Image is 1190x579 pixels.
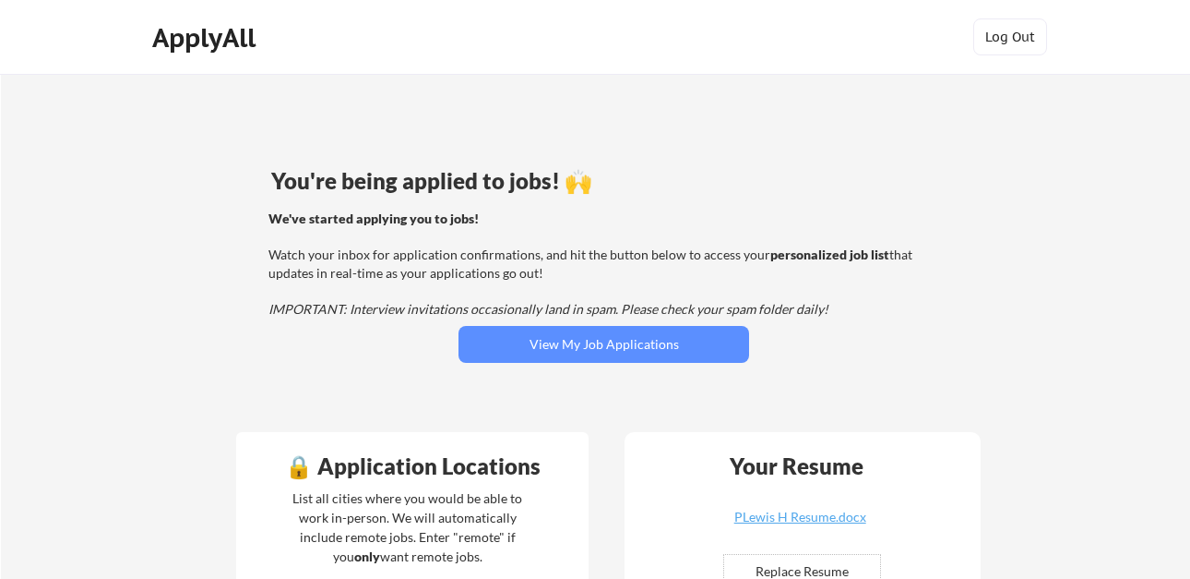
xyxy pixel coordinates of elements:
div: List all cities where you would be able to work in-person. We will automatically include remote j... [280,489,534,566]
strong: only [354,549,380,564]
div: Watch your inbox for application confirmations, and hit the button below to access your that upda... [268,210,934,319]
em: IMPORTANT: Interview invitations occasionally land in spam. Please check your spam folder daily! [268,301,828,317]
strong: We've started applying you to jobs! [268,211,479,226]
button: View My Job Applications [458,326,749,363]
button: Log Out [973,18,1047,55]
strong: personalized job list [770,247,889,262]
div: Your Resume [705,455,887,477]
div: ApplyAll [152,22,261,54]
div: PLewis H Resume.docx [690,511,910,524]
div: You're being applied to jobs! 🙌 [271,170,936,192]
div: 🔒 Application Locations [241,455,584,477]
a: PLewis H Resume.docx [690,511,910,539]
